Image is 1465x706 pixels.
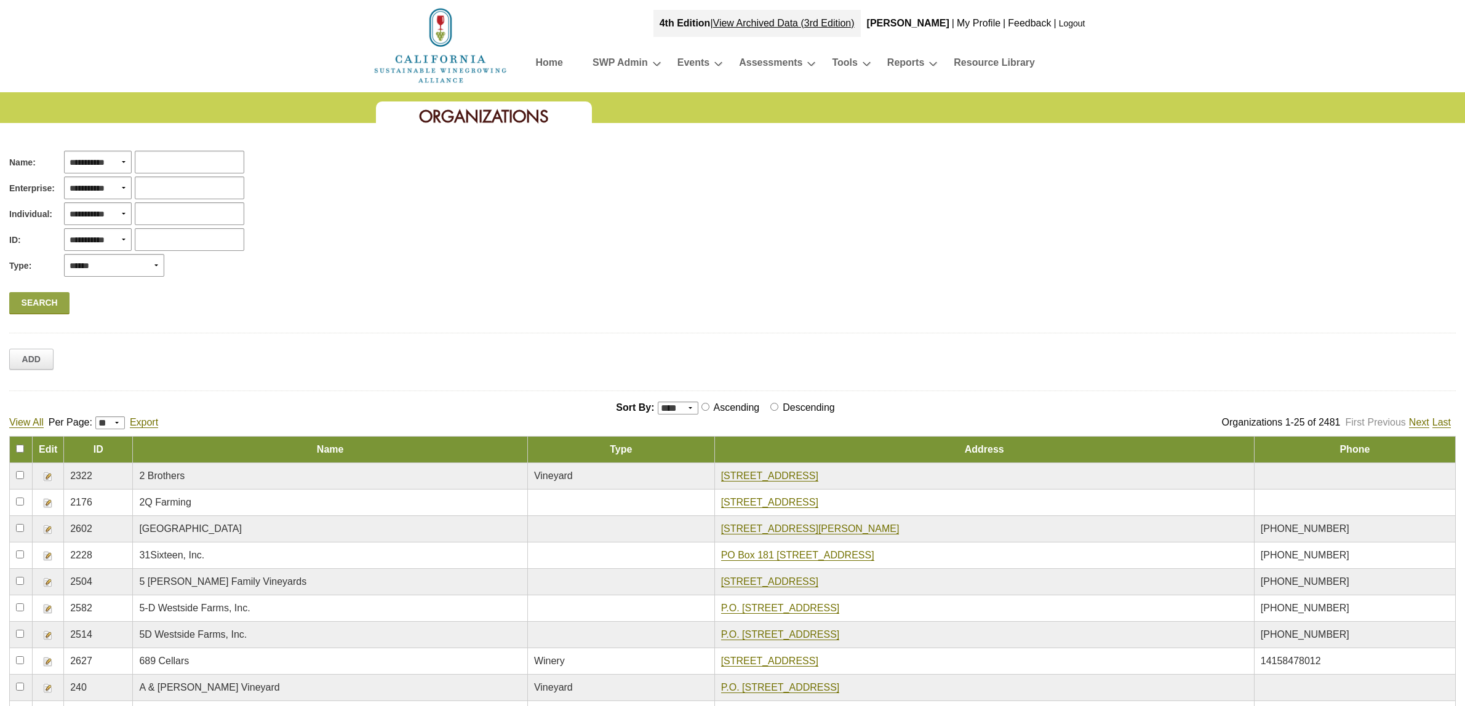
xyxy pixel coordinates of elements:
[867,18,949,28] b: [PERSON_NAME]
[534,682,573,692] span: Vineyard
[721,576,818,587] a: [STREET_ADDRESS]
[1254,437,1455,463] td: Phone
[49,417,92,427] span: Per Page:
[721,682,840,693] a: P.O. [STREET_ADDRESS]
[9,349,54,370] a: Add
[714,437,1254,463] td: Address
[721,603,840,614] a: P.O. [STREET_ADDRESS]
[133,622,528,648] td: 5D Westside Farms, Inc.
[9,182,55,195] span: Enterprise:
[43,551,53,561] img: Edit
[957,18,1000,28] a: My Profile
[951,10,956,37] div: |
[9,234,21,247] span: ID:
[1008,18,1051,28] a: Feedback
[9,156,36,169] span: Name:
[534,470,573,481] span: Vineyard
[534,656,565,666] span: Winery
[1345,417,1364,427] a: First
[70,656,92,666] span: 2627
[133,675,528,701] td: A & [PERSON_NAME] Vineyard
[133,595,528,622] td: 5-D Westside Farms, Inc.
[954,54,1035,76] a: Resource Library
[70,497,92,507] span: 2176
[43,525,53,534] img: Edit
[677,54,709,76] a: Events
[721,470,818,482] a: [STREET_ADDRESS]
[133,490,528,516] td: 2Q Farming
[43,630,53,640] img: Edit
[887,54,924,76] a: Reports
[1059,18,1085,28] a: Logout
[1002,10,1007,37] div: |
[133,542,528,569] td: 31Sixteen, Inc.
[832,54,857,76] a: Tools
[721,629,840,640] a: P.O. [STREET_ADDRESS]
[70,629,92,640] span: 2514
[70,603,92,613] span: 2582
[133,437,528,463] td: Name
[70,576,92,587] span: 2504
[1261,603,1349,613] span: [PHONE_NUMBER]
[527,437,714,463] td: Type
[373,6,508,85] img: logo_cswa2x.png
[739,54,802,76] a: Assessments
[43,498,53,508] img: Edit
[721,656,818,667] a: [STREET_ADDRESS]
[713,18,855,28] a: View Archived Data (3rd Edition)
[43,657,53,667] img: Edit
[43,604,53,614] img: Edit
[70,470,92,481] span: 2322
[660,18,711,28] strong: 4th Edition
[133,648,528,675] td: 689 Cellars
[1261,550,1349,560] span: [PHONE_NUMBER]
[1261,576,1349,587] span: [PHONE_NUMBER]
[133,463,528,490] td: 2 Brothers
[130,417,158,428] a: Export
[1053,10,1058,37] div: |
[33,437,64,463] td: Edit
[1432,417,1451,428] a: Last
[373,39,508,50] a: Home
[1261,523,1349,534] span: [PHONE_NUMBER]
[536,54,563,76] a: Home
[721,523,900,534] a: [STREET_ADDRESS][PERSON_NAME]
[616,402,654,413] span: Sort By:
[1409,417,1429,428] a: Next
[1261,656,1321,666] span: 14158478012
[9,417,44,428] a: View All
[593,54,648,76] a: SWP Admin
[721,550,874,561] a: PO Box 181 [STREET_ADDRESS]
[43,683,53,693] img: Edit
[419,106,549,127] span: Organizations
[653,10,861,37] div: |
[711,402,765,413] label: Ascending
[721,497,818,508] a: [STREET_ADDRESS]
[780,402,840,413] label: Descending
[133,516,528,542] td: [GEOGRAPHIC_DATA]
[9,292,70,314] a: Search
[1368,417,1406,427] a: Previous
[70,550,92,560] span: 2228
[1221,417,1340,427] span: Organizations 1-25 of 2481
[9,260,31,272] span: Type:
[43,472,53,482] img: Edit
[70,523,92,534] span: 2602
[70,682,87,692] span: 240
[9,208,52,221] span: Individual:
[1261,629,1349,640] span: [PHONE_NUMBER]
[64,437,133,463] td: ID
[43,577,53,587] img: Edit
[133,569,528,595] td: 5 [PERSON_NAME] Family Vineyards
